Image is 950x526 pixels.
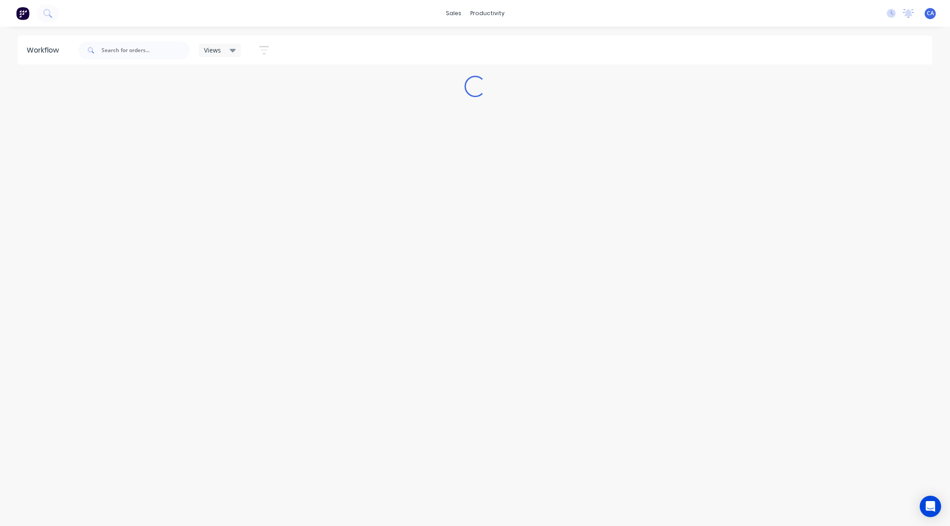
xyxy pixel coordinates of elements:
[441,7,466,20] div: sales
[16,7,29,20] img: Factory
[466,7,509,20] div: productivity
[102,41,190,59] input: Search for orders...
[920,496,941,517] div: Open Intercom Messenger
[204,45,221,55] span: Views
[927,9,934,17] span: CA
[27,45,63,56] div: Workflow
